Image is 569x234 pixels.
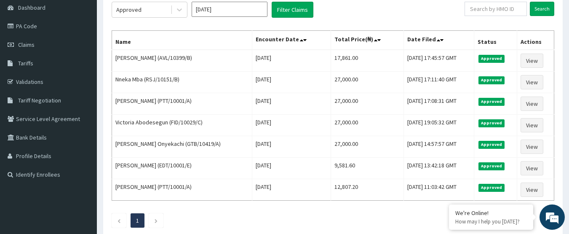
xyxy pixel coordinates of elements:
[252,72,331,93] td: [DATE]
[521,183,543,197] a: View
[112,179,252,201] td: [PERSON_NAME] (PTT/10001/A)
[331,115,403,136] td: 27,000.00
[18,41,35,48] span: Claims
[138,4,158,24] div: Minimize live chat window
[530,2,554,16] input: Search
[478,98,505,105] span: Approved
[474,31,517,50] th: Status
[478,76,505,84] span: Approved
[478,141,505,148] span: Approved
[478,184,505,191] span: Approved
[455,218,527,225] p: How may I help you today?
[403,31,474,50] th: Date Filed
[18,97,61,104] span: Tariff Negotiation
[192,2,267,17] input: Select Month and Year
[521,140,543,154] a: View
[252,93,331,115] td: [DATE]
[49,66,116,151] span: We're online!
[112,72,252,93] td: Nneka Mba (RSJ/10151/B)
[521,161,543,175] a: View
[18,4,45,11] span: Dashboard
[44,47,142,58] div: Chat with us now
[403,136,474,158] td: [DATE] 14:57:57 GMT
[112,50,252,72] td: [PERSON_NAME] (AVL/10399/B)
[272,2,313,18] button: Filter Claims
[517,31,554,50] th: Actions
[455,209,527,217] div: We're Online!
[136,217,139,224] a: Page 1 is your current page
[252,115,331,136] td: [DATE]
[331,136,403,158] td: 27,000.00
[252,50,331,72] td: [DATE]
[331,93,403,115] td: 27,000.00
[521,54,543,68] a: View
[154,217,158,224] a: Next page
[478,162,505,170] span: Approved
[252,158,331,179] td: [DATE]
[521,97,543,111] a: View
[403,179,474,201] td: [DATE] 11:03:42 GMT
[112,136,252,158] td: [PERSON_NAME] Onyekachi (GTB/10419/A)
[252,31,331,50] th: Encounter Date
[403,93,474,115] td: [DATE] 17:08:31 GMT
[403,72,474,93] td: [DATE] 17:11:40 GMT
[252,136,331,158] td: [DATE]
[331,72,403,93] td: 27,000.00
[331,31,403,50] th: Total Price(₦)
[112,115,252,136] td: Victoria Abodesegun (FID/10029/C)
[331,50,403,72] td: 17,861.00
[403,50,474,72] td: [DATE] 17:45:57 GMT
[403,158,474,179] td: [DATE] 13:42:18 GMT
[403,115,474,136] td: [DATE] 19:05:32 GMT
[521,118,543,132] a: View
[16,42,34,63] img: d_794563401_company_1708531726252_794563401
[112,93,252,115] td: [PERSON_NAME] (PTT/10001/A)
[521,75,543,89] a: View
[478,55,505,62] span: Approved
[116,5,142,14] div: Approved
[252,179,331,201] td: [DATE]
[18,59,33,67] span: Tariffs
[478,119,505,127] span: Approved
[331,158,403,179] td: 9,581.60
[4,150,160,179] textarea: Type your message and hit 'Enter'
[465,2,527,16] input: Search by HMO ID
[112,31,252,50] th: Name
[112,158,252,179] td: [PERSON_NAME] (EDT/10001/E)
[331,179,403,201] td: 12,807.20
[117,217,121,224] a: Previous page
